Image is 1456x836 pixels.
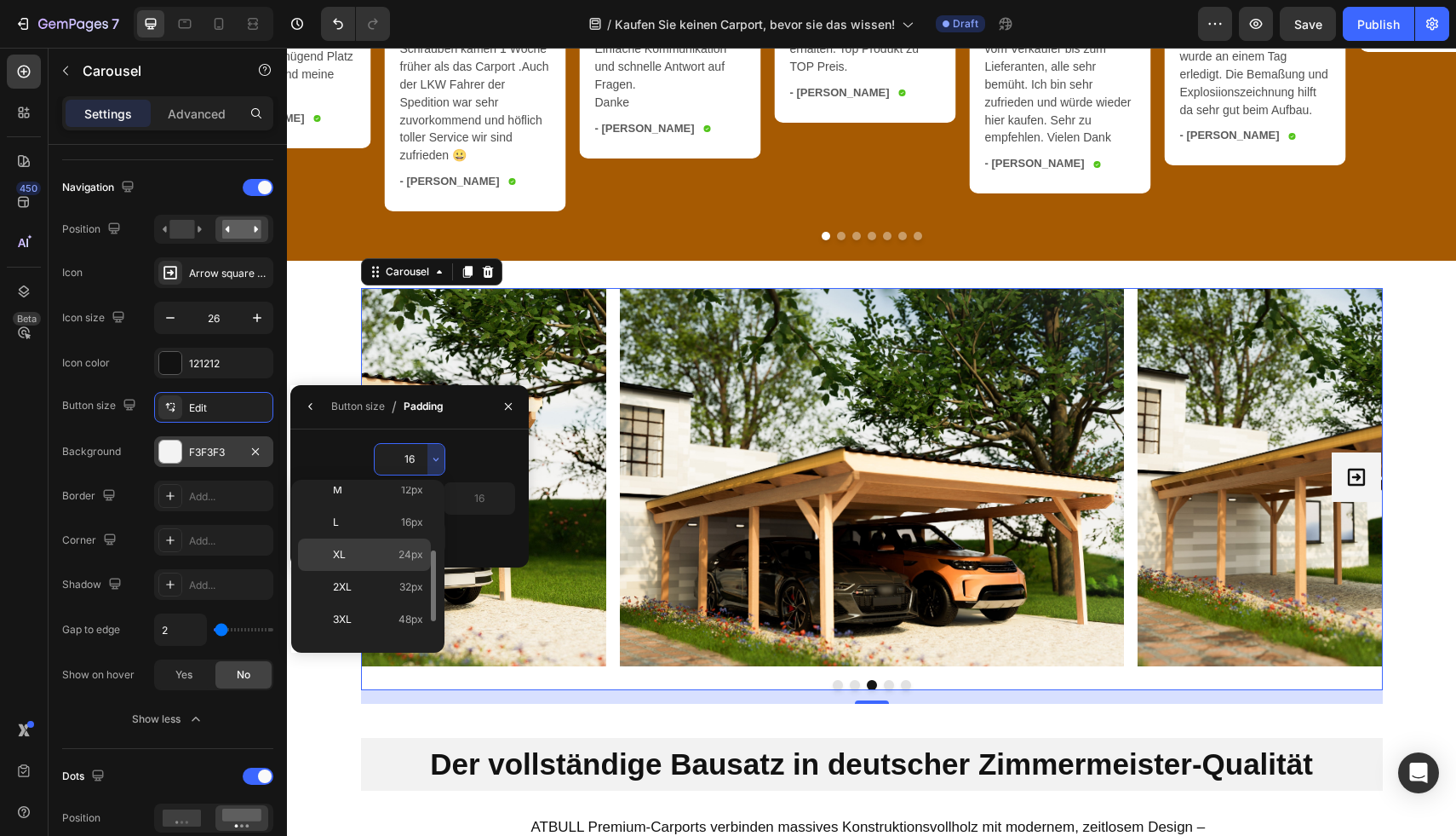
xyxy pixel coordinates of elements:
[392,396,397,417] span: /
[565,184,574,193] button: Dot
[401,515,423,530] span: 16px
[84,105,132,123] p: Settings
[1045,405,1094,454] button: Carousel Next Arrow
[611,184,620,193] button: Dot
[132,711,204,728] div: Show less
[333,644,353,660] span: 4XL
[698,109,798,122] strong: - [PERSON_NAME]
[168,105,226,123] p: Advanced
[62,444,121,459] div: Background
[953,16,978,32] span: Draft
[62,485,119,508] div: Border
[76,405,125,454] button: Carousel Back Arrow
[550,184,559,193] button: Dot
[1280,7,1336,41] button: Save
[401,482,423,498] span: 12px
[332,240,836,619] img: gempages_573565640124662674-54e9b3e2-07b2-4026-ad56-f727ec2ec5d5.jpg
[308,74,408,87] strong: - [PERSON_NAME]
[189,401,269,416] div: Edit
[333,515,339,530] span: L
[62,265,83,280] div: Icon
[62,704,273,735] button: Show less
[535,184,543,193] button: Dot
[615,15,895,33] span: Kaufen Sie keinen Carport, bevor sie das wissen!
[62,529,120,552] div: Corner
[189,578,269,593] div: Add...
[62,622,120,637] div: Gap to edge
[175,667,192,683] span: Yes
[143,700,1026,733] strong: Der vollständige Bausatz in deutscher Zimmermeister-Qualität
[112,14,119,34] p: 7
[404,399,444,414] div: Padding
[95,216,146,232] div: Carousel
[581,184,589,193] button: Dot
[563,632,573,643] button: Dot
[627,184,635,193] button: Dot
[1294,17,1322,32] span: Save
[375,444,444,475] input: Auto
[333,612,352,627] span: 3XL
[237,667,250,683] span: No
[850,240,1354,619] img: gempages_573565640124662674-a798ee0e-cb6a-468f-a5c9-bd6244b1c631.jpg
[308,48,342,61] span: Danke
[398,547,423,562] span: 24px
[607,15,611,33] span: /
[333,579,352,595] span: 2XL
[7,7,127,41] button: 7
[16,182,41,195] div: 450
[503,38,603,51] strong: - [PERSON_NAME]
[597,632,607,643] button: Dot
[444,483,514,514] input: Auto
[1398,752,1439,793] div: Open Intercom Messenger
[1343,7,1414,41] button: Publish
[83,61,227,81] p: Carousel
[189,489,269,504] div: Add...
[62,176,138,199] div: Navigation
[580,632,590,643] button: Dot
[333,547,346,562] span: XL
[113,127,213,140] span: - [PERSON_NAME]
[331,399,385,414] div: Button size
[596,184,605,193] button: Dot
[546,632,556,643] button: Dot
[893,81,993,94] strong: - [PERSON_NAME]
[155,614,206,645] input: Auto
[1357,15,1400,33] div: Publish
[62,574,125,597] div: Shadow
[614,632,624,643] button: Dot
[189,533,269,549] div: Add...
[189,445,238,460] div: F3F3F3
[189,356,269,372] div: 121212
[62,667,135,683] div: Show on hover
[189,266,269,281] div: Arrow square right bold
[62,395,140,418] div: Button size
[398,644,423,660] span: 80px
[399,579,423,595] span: 32px
[321,7,390,41] div: Undo/Redo
[398,612,423,627] span: 48px
[62,810,100,826] div: Position
[287,48,1456,836] iframe: Design area
[62,218,124,241] div: Position
[62,765,108,788] div: Dots
[62,307,129,330] div: Icon size
[13,312,41,326] div: Beta
[62,355,110,371] div: Icon color
[333,482,342,498] span: M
